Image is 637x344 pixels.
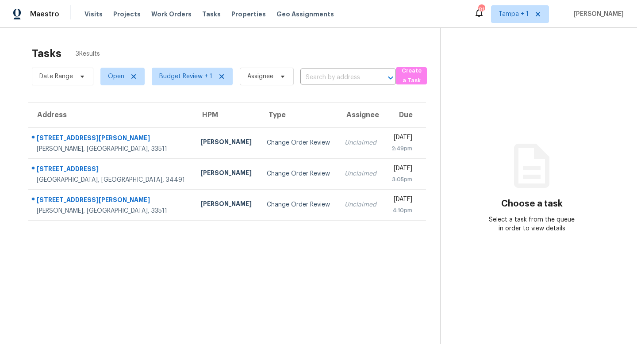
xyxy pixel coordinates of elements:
div: 2:49pm [391,144,412,153]
div: [STREET_ADDRESS][PERSON_NAME] [37,195,186,206]
div: [DATE] [391,133,412,144]
span: Create a Task [400,66,422,86]
div: [DATE] [391,164,412,175]
div: Change Order Review [267,200,331,209]
span: [PERSON_NAME] [570,10,624,19]
div: 3:05pm [391,175,412,184]
div: Unclaimed [345,138,377,147]
div: Change Order Review [267,138,331,147]
span: Open [108,72,124,81]
div: [GEOGRAPHIC_DATA], [GEOGRAPHIC_DATA], 34491 [37,176,186,184]
th: Address [28,103,193,127]
input: Search by address [300,71,371,84]
h2: Tasks [32,49,61,58]
div: [PERSON_NAME], [GEOGRAPHIC_DATA], 33511 [37,145,186,153]
div: 4:10pm [391,206,412,215]
button: Open [384,72,397,84]
span: Assignee [247,72,273,81]
div: Unclaimed [345,169,377,178]
span: Tampa + 1 [499,10,529,19]
span: Visits [84,10,103,19]
div: [DATE] [391,195,412,206]
div: [PERSON_NAME], [GEOGRAPHIC_DATA], 33511 [37,206,186,215]
div: [PERSON_NAME] [200,199,252,210]
div: [STREET_ADDRESS] [37,164,186,176]
button: Create a Task [396,67,427,84]
span: Budget Review + 1 [159,72,212,81]
th: Type [260,103,338,127]
span: Work Orders [151,10,192,19]
span: Geo Assignments [276,10,334,19]
th: Due [384,103,426,127]
th: HPM [193,103,259,127]
span: 3 Results [76,50,100,58]
span: Maestro [30,10,59,19]
h3: Choose a task [501,199,563,208]
div: Select a task from the queue in order to view details [486,215,577,233]
div: Unclaimed [345,200,377,209]
div: Change Order Review [267,169,331,178]
span: Tasks [202,11,221,17]
span: Date Range [39,72,73,81]
div: [STREET_ADDRESS][PERSON_NAME] [37,134,186,145]
span: Projects [113,10,141,19]
div: [PERSON_NAME] [200,138,252,149]
th: Assignee [338,103,384,127]
span: Properties [231,10,266,19]
div: [PERSON_NAME] [200,168,252,180]
div: 81 [478,5,484,14]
